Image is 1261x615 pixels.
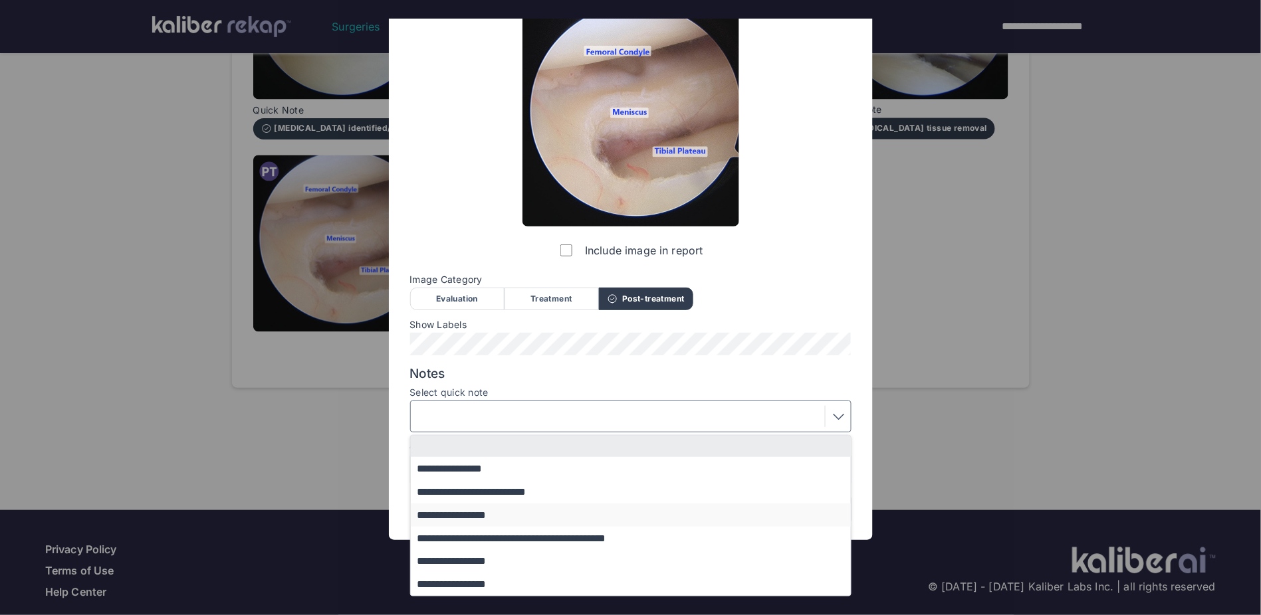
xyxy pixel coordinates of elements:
[410,387,852,398] label: Select quick note
[410,319,852,330] span: Show Labels
[599,288,693,310] div: Post-treatment
[560,244,572,256] input: Include image in report
[522,10,739,226] img: Still0013.jpg
[410,288,505,310] div: Evaluation
[558,237,703,264] label: Include image in report
[505,288,599,310] div: Treatment
[410,366,852,382] span: Notes
[410,274,852,285] span: Image Category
